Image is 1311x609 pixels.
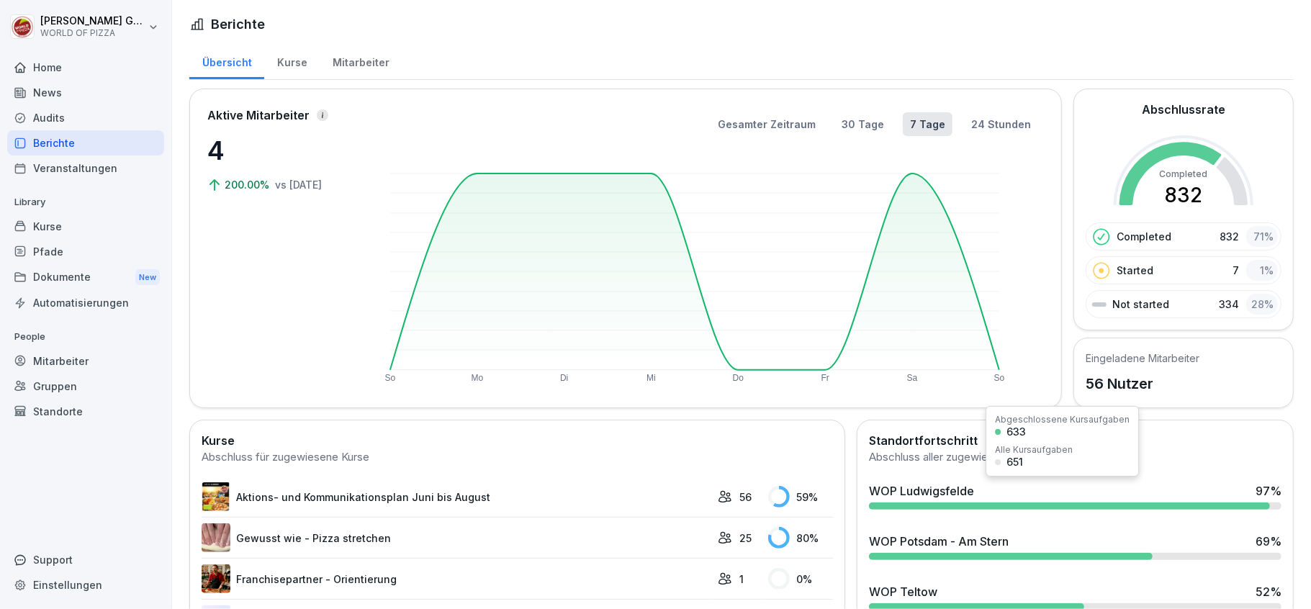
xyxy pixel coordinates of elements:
a: Standorte [7,399,164,424]
div: Abgeschlossene Kursaufgaben [995,415,1130,424]
div: 28 % [1246,294,1278,315]
p: 25 [739,531,752,546]
a: Gewusst wie - Pizza stretchen [202,523,711,552]
text: Mo [472,374,484,384]
p: 1 [739,572,744,587]
div: Dokumente [7,264,164,291]
a: Mitarbeiter [7,348,164,374]
img: wv9qdipp89lowhfx6mawjprm.png [202,482,230,511]
div: New [135,269,160,286]
h5: Eingeladene Mitarbeiter [1086,351,1199,366]
a: DokumenteNew [7,264,164,291]
text: Do [733,374,744,384]
a: Automatisierungen [7,290,164,315]
a: Kurse [7,214,164,239]
p: Completed [1117,229,1171,244]
a: WOP Potsdam - Am Stern69% [863,527,1287,566]
a: Gruppen [7,374,164,399]
a: Berichte [7,130,164,155]
p: 200.00% [225,177,272,192]
div: 0 % [768,568,833,590]
text: Mi [647,374,656,384]
div: 69 % [1256,533,1281,550]
a: Kurse [264,42,320,79]
a: Franchisepartner - Orientierung [202,564,711,593]
a: Home [7,55,164,80]
img: t4g7eu33fb3xcinggz4rhe0w.png [202,564,230,593]
div: 633 [1006,427,1026,437]
a: Veranstaltungen [7,155,164,181]
div: Support [7,547,164,572]
div: 52 % [1256,583,1281,600]
div: Abschluss für zugewiesene Kurse [202,449,833,466]
p: Aktive Mitarbeiter [207,107,310,124]
div: WOP Potsdam - Am Stern [869,533,1009,550]
div: Abschluss aller zugewiesenen Kurse pro Standort [869,449,1281,466]
p: 334 [1219,297,1239,312]
button: 24 Stunden [964,112,1038,136]
h2: Abschlussrate [1142,101,1225,118]
div: 97 % [1256,482,1281,500]
p: Not started [1112,297,1169,312]
a: News [7,80,164,105]
p: WORLD OF PIZZA [40,28,145,38]
div: 59 % [768,486,833,507]
p: People [7,325,164,348]
h1: Berichte [211,14,265,34]
a: Aktions- und Kommunikationsplan Juni bis August [202,482,711,511]
div: 80 % [768,527,833,549]
p: 56 [739,490,752,505]
div: 651 [1006,457,1023,467]
p: vs [DATE] [275,177,322,192]
p: 56 Nutzer [1086,373,1199,394]
p: 4 [207,131,351,170]
div: WOP Teltow [869,583,937,600]
a: Einstellungen [7,572,164,597]
h2: Kurse [202,432,833,449]
p: Started [1117,263,1153,278]
div: 71 % [1246,226,1278,247]
h2: Standortfortschritt [869,432,1281,449]
a: Pfade [7,239,164,264]
div: WOP Ludwigsfelde [869,482,974,500]
p: Library [7,191,164,214]
a: Audits [7,105,164,130]
div: Alle Kursaufgaben [995,446,1073,454]
p: 7 [1233,263,1239,278]
button: 30 Tage [834,112,891,136]
a: Mitarbeiter [320,42,402,79]
p: [PERSON_NAME] Goldmann [40,15,145,27]
p: 832 [1220,229,1239,244]
text: So [385,374,396,384]
button: Gesamter Zeitraum [711,112,823,136]
text: So [994,374,1005,384]
a: WOP Ludwigsfelde97% [863,477,1287,515]
img: omtcyif9wkfkbfxep8chs03y.png [202,523,230,552]
div: 1 % [1246,260,1278,281]
text: Di [560,374,568,384]
text: Fr [821,374,829,384]
text: Sa [907,374,918,384]
a: Übersicht [189,42,264,79]
button: 7 Tage [903,112,952,136]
